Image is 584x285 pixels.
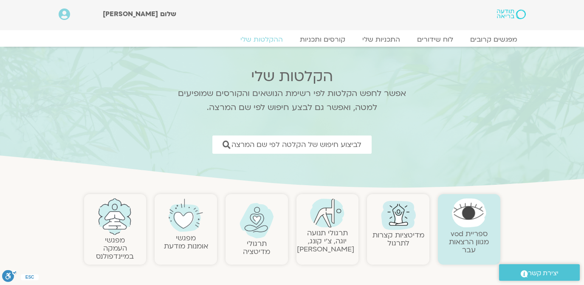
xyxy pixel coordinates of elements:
[499,264,580,281] a: יצירת קשר
[166,68,417,85] h2: הקלטות שלי
[449,229,489,255] a: ספריית vodמגוון הרצאות עבר
[372,230,424,248] a: מדיטציות קצרות לתרגול
[354,35,409,44] a: התכניות שלי
[232,35,291,44] a: ההקלטות שלי
[164,233,208,251] a: מפגשיאומנות מודעת
[96,235,134,261] a: מפגשיהעמקה במיינדפולנס
[212,135,372,154] a: לביצוע חיפוש של הקלטה לפי שם המרצה
[528,268,559,279] span: יצירת קשר
[409,35,462,44] a: לוח שידורים
[291,35,354,44] a: קורסים ותכניות
[462,35,526,44] a: מפגשים קרובים
[59,35,526,44] nav: Menu
[297,228,354,254] a: תרגולי תנועהיוגה, צ׳י קונג, [PERSON_NAME]
[166,87,417,115] p: אפשר לחפש הקלטות לפי רשימת הנושאים והקורסים שמופיעים למטה, ואפשר גם לבצע חיפוש לפי שם המרצה.
[243,239,270,257] a: תרגולימדיטציה
[231,141,361,149] span: לביצוע חיפוש של הקלטה לפי שם המרצה
[103,9,176,19] span: שלום [PERSON_NAME]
